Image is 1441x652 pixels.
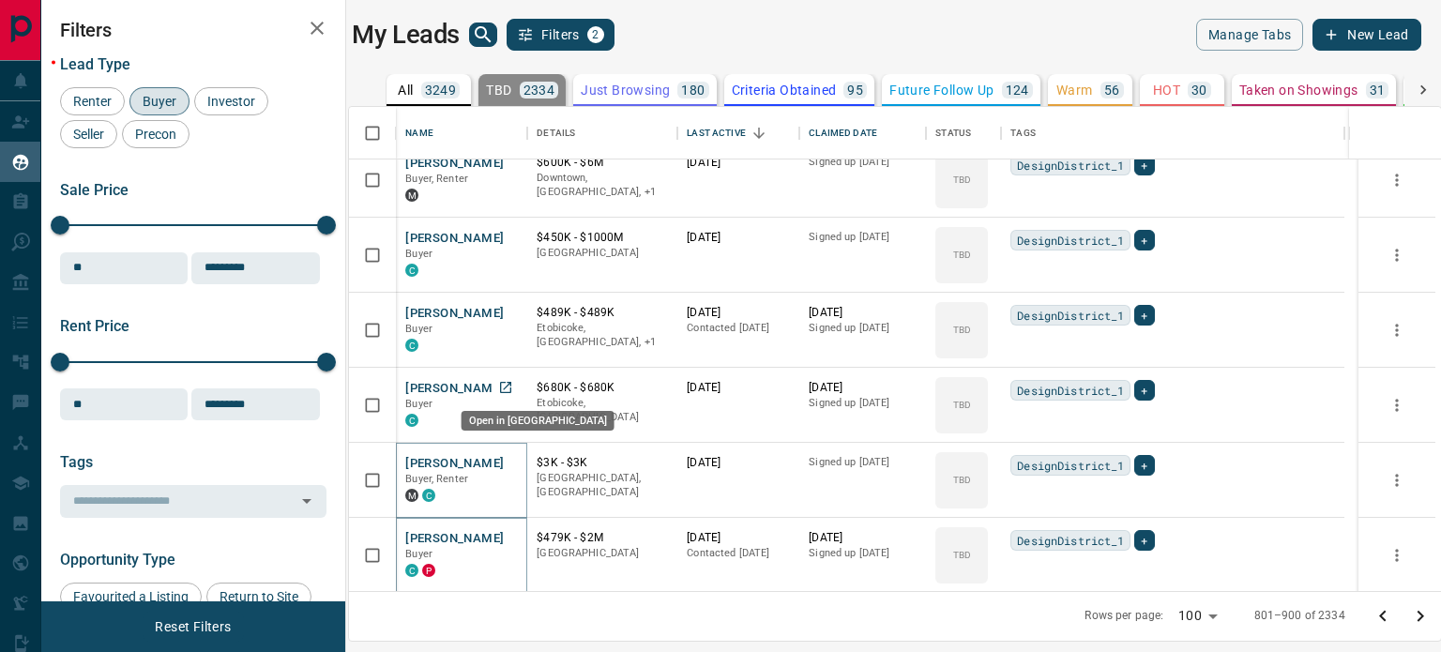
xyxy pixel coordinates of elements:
[523,83,555,97] p: 2334
[1383,466,1411,494] button: more
[1017,306,1124,325] span: DesignDistrict_1
[809,305,917,321] p: [DATE]
[1196,19,1303,51] button: Manage Tabs
[201,94,262,109] span: Investor
[1010,107,1036,159] div: Tags
[213,589,305,604] span: Return to Site
[953,473,971,487] p: TBD
[60,120,117,148] div: Seller
[405,173,468,185] span: Buyer, Renter
[581,83,670,97] p: Just Browsing
[405,305,504,323] button: [PERSON_NAME]
[352,20,460,50] h1: My Leads
[537,530,668,546] p: $479K - $2M
[1017,231,1124,250] span: DesignDistrict_1
[405,489,418,502] div: mrloft.ca
[60,453,93,471] span: Tags
[889,83,994,97] p: Future Follow Up
[537,155,668,171] p: $600K - $6M
[405,473,468,485] span: Buyer, Renter
[1141,381,1147,400] span: +
[60,87,125,115] div: Renter
[809,455,917,470] p: Signed up [DATE]
[405,155,504,173] button: [PERSON_NAME]
[1312,19,1420,51] button: New Lead
[1383,541,1411,569] button: more
[486,83,511,97] p: TBD
[143,611,243,643] button: Reset Filters
[1056,83,1093,97] p: Warm
[422,489,435,502] div: condos.ca
[60,55,130,73] span: Lead Type
[405,189,418,202] div: mrloft.ca
[1017,456,1124,475] span: DesignDistrict_1
[405,323,432,335] span: Buyer
[687,107,745,159] div: Last Active
[537,396,668,425] p: Etobicoke, [GEOGRAPHIC_DATA]
[809,321,917,336] p: Signed up [DATE]
[537,171,668,200] p: Toronto
[1001,107,1344,159] div: Tags
[537,107,575,159] div: Details
[60,181,129,199] span: Sale Price
[405,564,418,577] div: condos.ca
[1383,166,1411,194] button: more
[953,398,971,412] p: TBD
[1239,83,1358,97] p: Taken on Showings
[809,530,917,546] p: [DATE]
[405,107,433,159] div: Name
[1006,83,1029,97] p: 124
[122,120,190,148] div: Precon
[405,414,418,427] div: condos.ca
[1141,306,1147,325] span: +
[60,583,202,611] div: Favourited a Listing
[681,83,705,97] p: 180
[687,380,790,396] p: [DATE]
[953,548,971,562] p: TBD
[809,546,917,561] p: Signed up [DATE]
[67,94,118,109] span: Renter
[60,19,326,41] h2: Filters
[1134,530,1154,551] div: +
[1134,305,1154,326] div: +
[294,488,320,514] button: Open
[469,23,497,47] button: search button
[687,530,790,546] p: [DATE]
[1402,598,1439,635] button: Go to next page
[405,398,432,410] span: Buyer
[809,380,917,396] p: [DATE]
[1017,156,1124,174] span: DesignDistrict_1
[60,317,129,335] span: Rent Price
[462,411,614,431] div: Open in [GEOGRAPHIC_DATA]
[1383,241,1411,269] button: more
[1383,391,1411,419] button: more
[425,83,457,97] p: 3249
[1134,455,1154,476] div: +
[687,305,790,321] p: [DATE]
[953,173,971,187] p: TBD
[129,87,190,115] div: Buyer
[537,321,668,350] p: Mississauga
[493,375,518,400] a: Open in New Tab
[1134,380,1154,401] div: +
[809,107,877,159] div: Claimed Date
[405,455,504,473] button: [PERSON_NAME]
[1134,155,1154,175] div: +
[129,127,183,142] span: Precon
[405,530,504,548] button: [PERSON_NAME]
[405,339,418,352] div: condos.ca
[1141,231,1147,250] span: +
[687,455,790,471] p: [DATE]
[1085,608,1163,624] p: Rows per page:
[537,546,668,561] p: [GEOGRAPHIC_DATA]
[1141,156,1147,174] span: +
[926,107,1001,159] div: Status
[1153,83,1180,97] p: HOT
[809,155,917,170] p: Signed up [DATE]
[953,323,971,337] p: TBD
[398,83,413,97] p: All
[799,107,926,159] div: Claimed Date
[60,551,175,569] span: Opportunity Type
[396,107,527,159] div: Name
[1370,83,1386,97] p: 31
